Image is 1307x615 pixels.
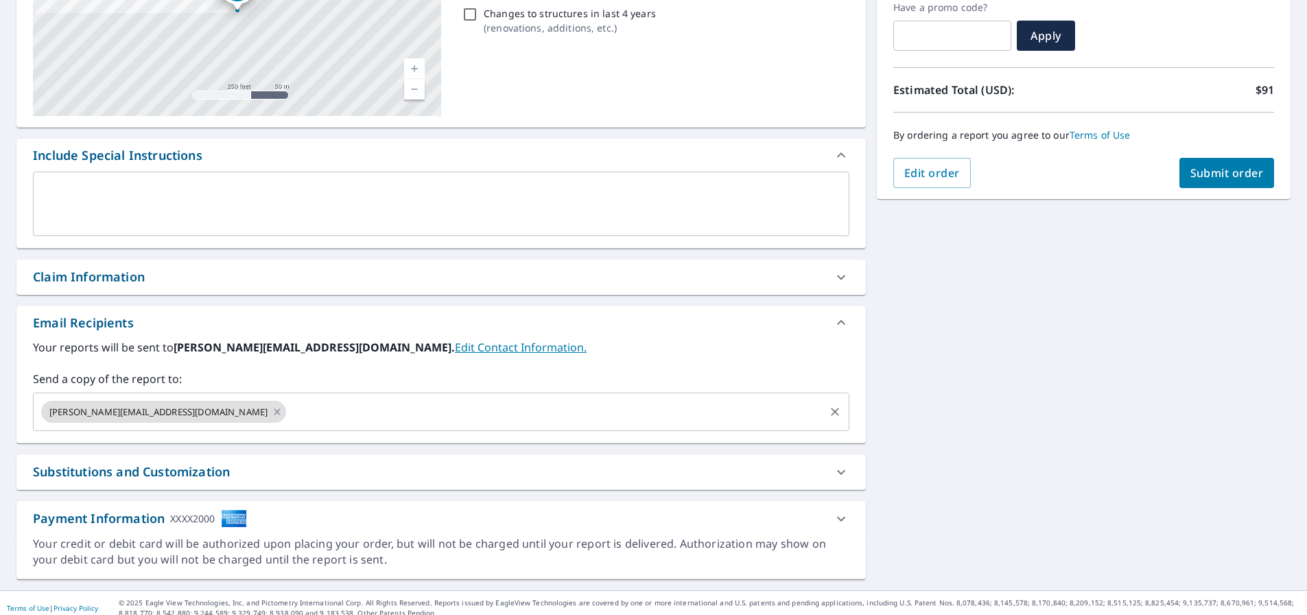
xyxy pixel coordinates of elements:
p: ( renovations, additions, etc. ) [484,21,656,35]
button: Submit order [1179,158,1275,188]
img: cardImage [221,509,247,528]
div: Payment InformationXXXX2000cardImage [16,501,866,536]
div: Email Recipients [16,306,866,339]
div: Include Special Instructions [16,139,866,172]
div: Substitutions and Customization [33,463,230,481]
b: [PERSON_NAME][EMAIL_ADDRESS][DOMAIN_NAME]. [174,340,455,355]
label: Send a copy of the report to: [33,371,849,387]
p: Changes to structures in last 4 years [484,6,656,21]
span: Apply [1028,28,1064,43]
div: Your credit or debit card will be authorized upon placing your order, but will not be charged unt... [33,536,849,568]
a: Privacy Policy [54,603,98,613]
div: Claim Information [16,259,866,294]
a: Terms of Use [7,603,49,613]
div: Claim Information [33,268,145,286]
p: | [7,604,98,612]
span: [PERSON_NAME][EMAIL_ADDRESS][DOMAIN_NAME] [41,406,276,419]
label: Your reports will be sent to [33,339,849,356]
button: Clear [825,402,845,421]
p: Estimated Total (USD): [893,82,1084,98]
a: EditContactInfo [455,340,587,355]
div: Substitutions and Customization [16,454,866,489]
div: Include Special Instructions [33,146,202,165]
a: Current Level 17, Zoom In [404,58,425,79]
button: Apply [1017,21,1075,51]
p: $91 [1256,82,1274,98]
span: Submit order [1190,165,1264,181]
a: Terms of Use [1070,128,1131,141]
p: By ordering a report you agree to our [893,129,1274,141]
label: Have a promo code? [893,1,1011,14]
a: Current Level 17, Zoom Out [404,79,425,100]
div: Email Recipients [33,314,134,332]
div: Payment Information [33,509,247,528]
span: Edit order [904,165,960,181]
button: Edit order [893,158,971,188]
div: [PERSON_NAME][EMAIL_ADDRESS][DOMAIN_NAME] [41,401,286,423]
div: XXXX2000 [170,509,215,528]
